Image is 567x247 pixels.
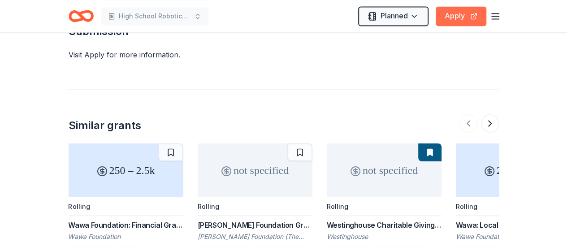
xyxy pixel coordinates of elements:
[456,202,477,210] div: Rolling
[69,49,499,60] div: Visit Apply for more information.
[436,6,486,26] button: Apply
[198,219,312,230] div: [PERSON_NAME] Foundation Grant
[119,11,190,22] span: High School Robotics Club
[327,202,348,210] div: Rolling
[327,219,441,230] div: Westinghouse Charitable Giving Program
[69,143,183,197] div: 250 – 2.5k
[69,5,94,26] a: Home
[327,143,441,197] div: not specified
[198,143,312,197] div: not specified
[69,219,183,230] div: Wawa Foundation: Financial Grants - Local Connection Grants (Grants less than $2,500)
[69,118,141,132] div: Similar grants
[69,202,90,210] div: Rolling
[327,232,441,241] div: Westinghouse
[381,10,408,22] span: Planned
[101,7,208,25] button: High School Robotics Club
[69,232,183,241] div: Wawa Foundation
[198,232,312,241] div: [PERSON_NAME] Foundation (The [PERSON_NAME] Foundation)
[358,6,428,26] button: Planned
[198,202,219,210] div: Rolling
